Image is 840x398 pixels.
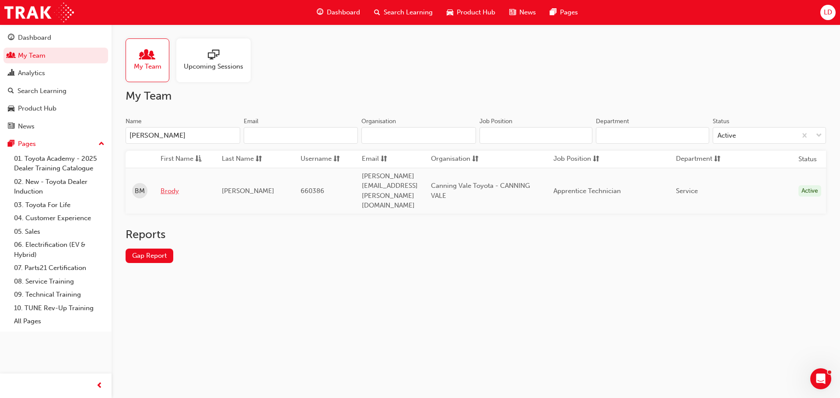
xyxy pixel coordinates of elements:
[18,139,36,149] div: Pages
[550,7,556,18] span: pages-icon
[3,30,108,46] a: Dashboard
[18,104,56,114] div: Product Hub
[142,49,153,62] span: people-icon
[820,5,836,20] button: LD
[10,238,108,261] a: 06. Electrification (EV & Hybrid)
[10,152,108,175] a: 01. Toyota Academy - 2025 Dealer Training Catalogue
[362,172,418,210] span: [PERSON_NAME][EMAIL_ADDRESS][PERSON_NAME][DOMAIN_NAME]
[798,154,817,164] th: Status
[440,3,502,21] a: car-iconProduct Hub
[126,117,142,126] div: Name
[208,49,219,62] span: sessionType_ONLINE_URL-icon
[126,89,826,103] h2: My Team
[447,7,453,18] span: car-icon
[18,121,35,132] div: News
[161,186,209,196] a: Brody
[543,3,585,21] a: pages-iconPages
[713,117,729,126] div: Status
[479,117,512,126] div: Job Position
[317,7,323,18] span: guage-icon
[126,228,826,242] h2: Reports
[10,315,108,328] a: All Pages
[18,33,51,43] div: Dashboard
[362,154,410,165] button: Emailsorting-icon
[3,65,108,81] a: Analytics
[362,154,379,165] span: Email
[509,7,516,18] span: news-icon
[676,154,724,165] button: Departmentsorting-icon
[3,100,108,117] a: Product Hub
[431,154,479,165] button: Organisationsorting-icon
[381,154,387,165] span: sorting-icon
[714,154,721,165] span: sorting-icon
[3,28,108,136] button: DashboardMy TeamAnalyticsSearch LearningProduct HubNews
[361,127,476,144] input: Organisation
[310,3,367,21] a: guage-iconDashboard
[472,154,479,165] span: sorting-icon
[479,127,593,144] input: Job Position
[301,154,349,165] button: Usernamesorting-icon
[560,7,578,17] span: Pages
[810,368,831,389] iframe: Intercom live chat
[676,187,698,195] span: Service
[244,127,358,144] input: Email
[10,275,108,288] a: 08. Service Training
[824,7,832,17] span: LD
[301,187,324,195] span: 660386
[367,3,440,21] a: search-iconSearch Learning
[195,154,202,165] span: asc-icon
[244,117,259,126] div: Email
[10,301,108,315] a: 10. TUNE Rev-Up Training
[596,117,629,126] div: Department
[176,38,258,82] a: Upcoming Sessions
[553,154,591,165] span: Job Position
[161,154,193,165] span: First Name
[816,130,822,142] span: down-icon
[798,185,821,197] div: Active
[10,198,108,212] a: 03. Toyota For Life
[327,7,360,17] span: Dashboard
[8,123,14,131] span: news-icon
[8,140,14,148] span: pages-icon
[3,136,108,152] button: Pages
[431,182,530,200] span: Canning Vale Toyota - CANNING VALE
[255,154,262,165] span: sorting-icon
[10,211,108,225] a: 04. Customer Experience
[161,154,209,165] button: First Nameasc-icon
[596,127,709,144] input: Department
[8,105,14,113] span: car-icon
[222,154,254,165] span: Last Name
[8,69,14,77] span: chart-icon
[431,154,470,165] span: Organisation
[126,127,240,144] input: Name
[3,118,108,135] a: News
[222,187,274,195] span: [PERSON_NAME]
[8,34,14,42] span: guage-icon
[96,381,103,391] span: prev-icon
[135,186,145,196] span: BM
[553,187,621,195] span: Apprentice Technician
[3,83,108,99] a: Search Learning
[676,154,712,165] span: Department
[18,68,45,78] div: Analytics
[10,288,108,301] a: 09. Technical Training
[593,154,599,165] span: sorting-icon
[184,62,243,72] span: Upcoming Sessions
[361,117,396,126] div: Organisation
[519,7,536,17] span: News
[222,154,270,165] button: Last Namesorting-icon
[17,86,66,96] div: Search Learning
[374,7,380,18] span: search-icon
[10,261,108,275] a: 07. Parts21 Certification
[553,154,602,165] button: Job Positionsorting-icon
[3,48,108,64] a: My Team
[384,7,433,17] span: Search Learning
[134,62,161,72] span: My Team
[98,138,105,150] span: up-icon
[301,154,332,165] span: Username
[8,52,14,60] span: people-icon
[10,225,108,239] a: 05. Sales
[717,131,736,141] div: Active
[8,87,14,95] span: search-icon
